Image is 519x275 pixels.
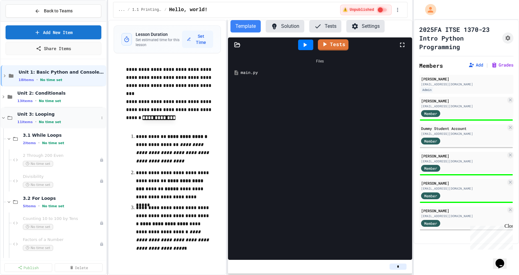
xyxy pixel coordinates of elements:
[421,98,506,104] div: [PERSON_NAME]
[35,98,36,103] span: •
[19,78,34,82] span: 18 items
[99,179,104,183] div: Unpublished
[421,131,506,136] div: [EMAIL_ADDRESS][DOMAIN_NAME]
[421,208,506,213] div: [PERSON_NAME]
[491,62,513,68] button: Grades
[23,153,99,158] span: 2 Through 200 Even
[23,174,99,179] span: Divisibility
[421,159,506,164] div: [EMAIL_ADDRESS][DOMAIN_NAME]
[19,69,105,75] span: Unit 1: Basic Python and Console Interaction
[23,245,53,251] span: No time set
[99,158,104,162] div: Unpublished
[421,214,506,218] div: [EMAIL_ADDRESS][DOMAIN_NAME]
[169,6,208,14] span: Hello, world!
[419,2,438,17] div: My Account
[231,55,409,67] div: Files
[230,20,261,32] button: Template
[486,61,489,69] span: |
[468,223,513,250] iframe: chat widget
[493,250,513,269] iframe: chat widget
[468,62,483,68] button: Add
[6,42,101,55] a: Share Items
[419,61,443,70] h2: Members
[118,7,125,12] span: ...
[136,31,182,37] h3: Lesson Duration
[42,141,64,145] span: No time set
[343,7,374,12] span: ⚠️ Unpublished
[99,115,105,121] button: More options
[55,263,103,272] a: Delete
[23,182,53,188] span: No time set
[266,20,304,32] button: Solution
[421,153,506,159] div: [PERSON_NAME]
[23,237,99,243] span: Factors of a Number
[241,70,408,76] div: main.py
[128,7,130,12] span: /
[419,25,500,51] h1: 2025FA ITSE 1370-23 Intro Python Programming
[23,196,105,201] span: 3.2 For Loops
[17,99,33,103] span: 13 items
[318,39,348,50] a: Tests
[23,161,53,167] span: No time set
[6,25,101,39] a: Add New Item
[6,4,101,18] button: Back to Teams
[40,78,62,82] span: No time set
[23,141,36,145] span: 2 items
[424,221,437,226] span: Member
[35,119,36,124] span: •
[23,132,105,138] span: 3.1 While Loops
[421,82,512,87] div: [EMAIL_ADDRESS][DOMAIN_NAME]
[182,31,213,48] button: Set Time
[424,193,437,199] span: Member
[421,76,512,82] div: [PERSON_NAME]
[44,8,73,14] span: Back to Teams
[421,186,506,191] div: [EMAIL_ADDRESS][DOMAIN_NAME]
[424,138,437,144] span: Member
[99,242,104,246] div: Unpublished
[421,87,433,92] div: Admin
[309,20,341,32] button: Tests
[36,77,38,82] span: •
[424,111,437,116] span: Member
[340,5,392,15] div: ⚠️ Students cannot see this content! Click the toggle to publish it and make it visible to your c...
[38,140,40,145] span: •
[346,20,385,32] button: Settings
[42,204,64,208] span: No time set
[17,120,33,124] span: 11 items
[38,204,40,208] span: •
[424,165,437,171] span: Member
[132,7,162,12] span: 1.1 Printing in Python
[421,104,506,109] div: [EMAIL_ADDRESS][DOMAIN_NAME]
[99,221,104,225] div: Unpublished
[2,2,43,39] div: Chat with us now!Close
[17,111,99,117] span: Unit 3: Looping
[136,37,182,47] p: Set estimated time for this lesson
[4,263,52,272] a: Publish
[23,204,36,208] span: 5 items
[502,32,513,44] button: Assignment Settings
[23,216,99,221] span: Counting 10 to 100 by Tens
[39,99,61,103] span: No time set
[164,7,167,12] span: /
[17,90,105,96] span: Unit 2: Conditionals
[39,120,61,124] span: No time set
[23,224,53,230] span: No time set
[421,180,506,186] div: [PERSON_NAME]
[421,126,506,131] div: Dummy Student Account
